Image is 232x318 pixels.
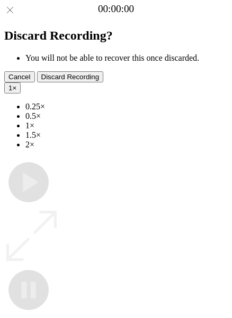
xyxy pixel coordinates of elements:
[25,102,228,111] li: 0.25×
[8,84,12,92] span: 1
[4,71,35,82] button: Cancel
[4,82,21,93] button: 1×
[4,29,228,43] h2: Discard Recording?
[25,140,228,149] li: 2×
[25,53,228,63] li: You will not be able to recover this once discarded.
[25,111,228,121] li: 0.5×
[25,121,228,130] li: 1×
[37,71,104,82] button: Discard Recording
[25,130,228,140] li: 1.5×
[98,3,134,15] a: 00:00:00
